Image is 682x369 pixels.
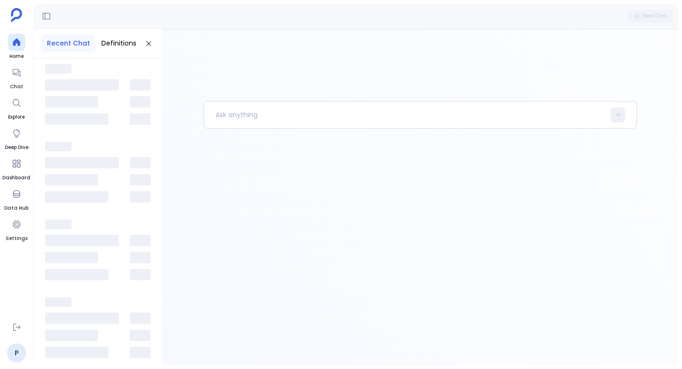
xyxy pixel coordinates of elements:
span: Home [8,53,25,60]
a: Deep Dive [5,125,28,151]
a: Settings [6,216,27,242]
button: Definitions [96,35,142,52]
a: Home [8,34,25,60]
span: Dashboard [2,174,30,182]
button: Recent Chat [41,35,96,52]
a: Chat [8,64,25,91]
a: Data Hub [4,185,28,212]
span: Settings [6,235,27,242]
span: Explore [8,113,25,121]
span: Chat [8,83,25,91]
span: Deep Dive [5,144,28,151]
img: petavue logo [11,8,22,22]
a: P [7,343,26,362]
a: Explore [8,94,25,121]
a: Dashboard [2,155,30,182]
span: Data Hub [4,204,28,212]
